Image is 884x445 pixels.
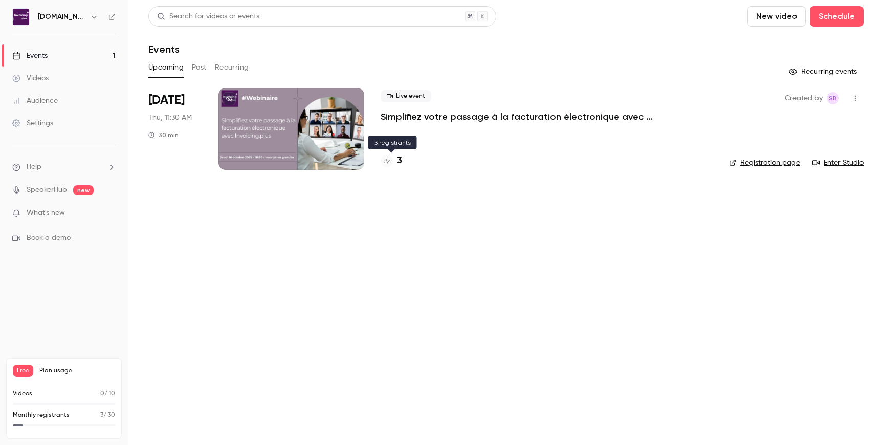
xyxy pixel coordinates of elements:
[148,43,180,55] h1: Events
[827,92,839,104] span: Sonia Baculard
[39,367,115,375] span: Plan usage
[13,389,32,398] p: Videos
[148,59,184,76] button: Upcoming
[148,92,185,108] span: [DATE]
[148,113,192,123] span: Thu, 11:30 AM
[100,412,103,418] span: 3
[729,158,800,168] a: Registration page
[812,158,864,168] a: Enter Studio
[784,63,864,80] button: Recurring events
[12,118,53,128] div: Settings
[100,411,115,420] p: / 30
[810,6,864,27] button: Schedule
[29,16,50,25] div: v 4.0.25
[27,185,67,195] a: SpeakerHub
[381,90,431,102] span: Live event
[27,233,71,243] span: Book a demo
[12,73,49,83] div: Videos
[41,59,50,68] img: tab_domain_overview_orange.svg
[12,96,58,106] div: Audience
[192,59,207,76] button: Past
[16,16,25,25] img: logo_orange.svg
[785,92,823,104] span: Created by
[215,59,249,76] button: Recurring
[27,208,65,218] span: What's new
[381,154,402,168] a: 3
[148,131,179,139] div: 30 min
[13,9,29,25] img: Invoicing.plus
[148,88,202,170] div: Oct 16 Thu, 11:30 AM (Europe/Paris)
[100,389,115,398] p: / 10
[157,11,259,22] div: Search for videos or events
[116,59,124,68] img: tab_keywords_by_traffic_grey.svg
[747,6,806,27] button: New video
[397,154,402,168] h4: 3
[38,12,86,22] h6: [DOMAIN_NAME]
[73,185,94,195] span: new
[16,27,25,35] img: website_grey.svg
[27,27,116,35] div: Domaine: [DOMAIN_NAME]
[27,162,41,172] span: Help
[829,92,837,104] span: SB
[100,391,104,397] span: 0
[53,60,79,67] div: Domaine
[381,110,688,123] a: Simplifiez votre passage à la facturation électronique avec [DOMAIN_NAME]
[13,411,70,420] p: Monthly registrants
[13,365,33,377] span: Free
[12,162,116,172] li: help-dropdown-opener
[12,51,48,61] div: Events
[127,60,157,67] div: Mots-clés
